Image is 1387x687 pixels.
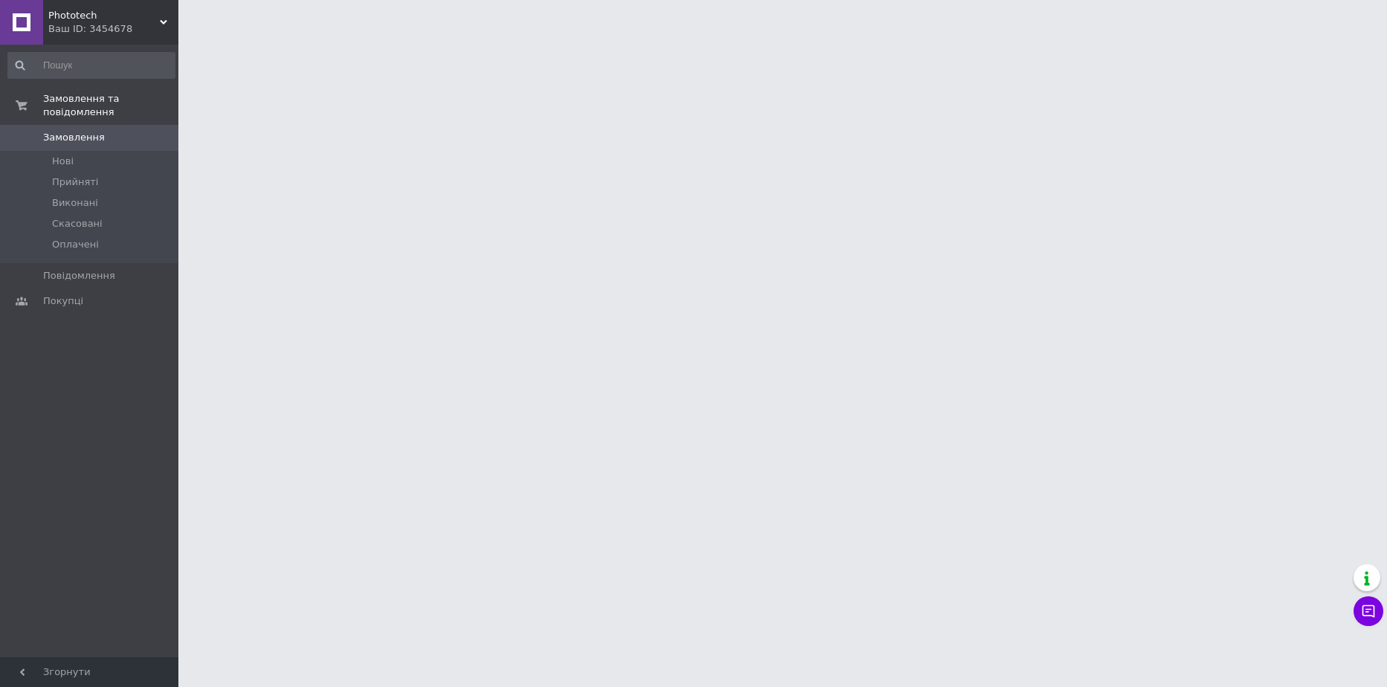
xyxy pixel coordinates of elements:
div: Ваш ID: 3454678 [48,22,178,36]
span: Покупці [43,294,83,308]
input: Пошук [7,52,175,79]
span: Прийняті [52,175,98,189]
span: Скасовані [52,217,103,230]
span: Виконані [52,196,98,210]
span: Замовлення [43,131,105,144]
button: Чат з покупцем [1354,596,1383,626]
span: Замовлення та повідомлення [43,92,178,119]
span: Phototech [48,9,160,22]
span: Оплачені [52,238,99,251]
span: Повідомлення [43,269,115,283]
span: Нові [52,155,74,168]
